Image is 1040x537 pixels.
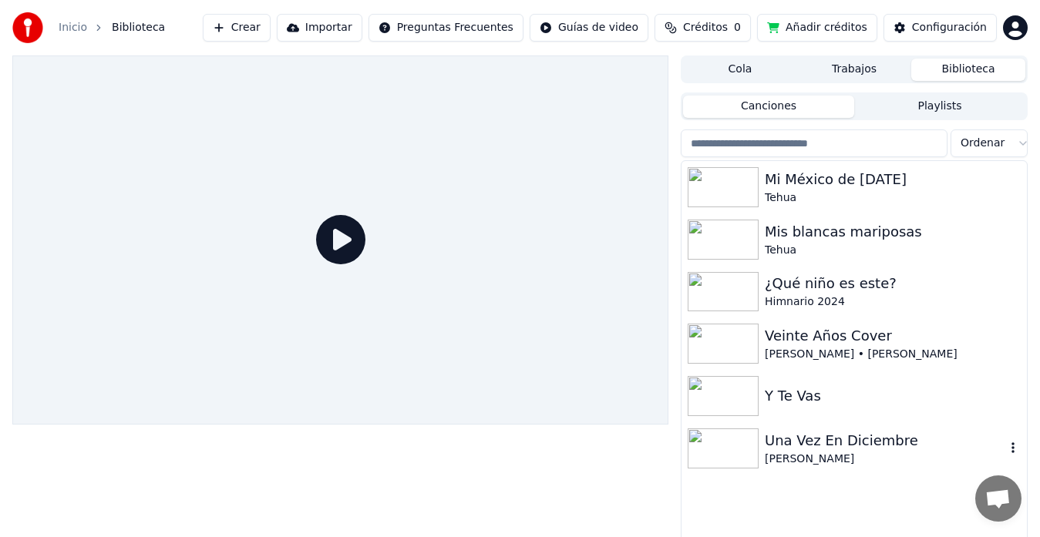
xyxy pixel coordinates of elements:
span: Créditos [683,20,728,35]
div: Mi México de [DATE] [765,169,1021,190]
button: Crear [203,14,271,42]
button: Playlists [854,96,1025,118]
button: Créditos0 [655,14,751,42]
div: [PERSON_NAME] • [PERSON_NAME] [765,347,1021,362]
span: Biblioteca [112,20,165,35]
button: Preguntas Frecuentes [369,14,523,42]
div: Mis blancas mariposas [765,221,1021,243]
button: Trabajos [797,59,911,81]
div: Tehua [765,190,1021,206]
nav: breadcrumb [59,20,165,35]
button: Cola [683,59,797,81]
div: Tehua [765,243,1021,258]
div: Configuración [912,20,987,35]
button: Añadir créditos [757,14,877,42]
button: Configuración [883,14,997,42]
span: 0 [734,20,741,35]
button: Biblioteca [911,59,1025,81]
div: Veinte Años Cover [765,325,1021,347]
div: Himnario 2024 [765,294,1021,310]
div: [PERSON_NAME] [765,451,1005,467]
button: Canciones [683,96,854,118]
button: Guías de video [530,14,648,42]
div: Y Te Vas [765,385,1021,407]
span: Ordenar [961,136,1005,151]
button: Importar [277,14,362,42]
img: youka [12,12,43,43]
div: ¿Qué niño es este? [765,273,1021,294]
div: Chat abierto [975,475,1021,522]
div: Una Vez En Diciembre [765,430,1005,451]
a: Inicio [59,20,87,35]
